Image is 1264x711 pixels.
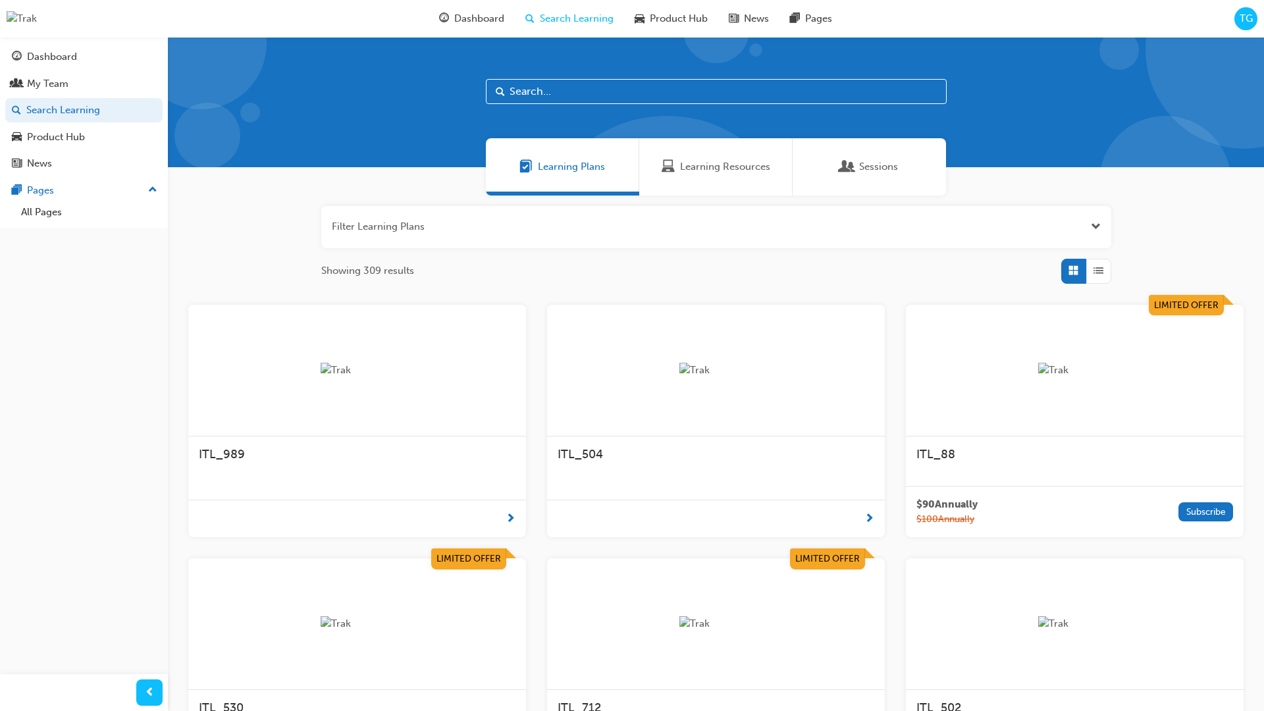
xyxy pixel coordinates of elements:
[859,159,898,174] span: Sessions
[679,616,752,631] img: Trak
[916,512,978,527] span: $ 100 Annually
[506,511,515,527] span: next-icon
[558,447,603,461] span: ITL_504
[729,11,739,27] span: news-icon
[27,183,54,198] div: Pages
[793,138,946,196] a: SessionsSessions
[439,11,449,27] span: guage-icon
[1068,263,1078,278] span: Grid
[27,76,68,92] div: My Team
[5,178,163,203] button: Pages
[27,130,85,145] div: Product Hub
[744,11,769,26] span: News
[635,11,645,27] span: car-icon
[916,497,978,512] span: $ 90 Annually
[12,105,21,117] span: search-icon
[5,125,163,149] a: Product Hub
[321,263,414,278] span: Showing 309 results
[5,45,163,69] a: Dashboard
[321,616,393,631] img: Trak
[496,84,505,99] span: Search
[5,72,163,96] a: My Team
[27,156,52,171] div: News
[486,79,947,104] input: Search...
[540,11,614,26] span: Search Learning
[1154,300,1219,311] span: Limited Offer
[525,11,535,27] span: search-icon
[5,42,163,178] button: DashboardMy TeamSearch LearningProduct HubNews
[454,11,504,26] span: Dashboard
[12,185,22,197] span: pages-icon
[662,159,675,174] span: Learning Resources
[1091,219,1101,234] button: Open the filter
[795,553,860,564] span: Limited Offer
[1234,7,1257,30] button: TG
[188,305,526,538] a: TrakITL_989
[145,685,155,701] span: prev-icon
[916,447,955,461] span: ITL_88
[321,363,393,378] img: Trak
[1038,616,1111,631] img: Trak
[679,363,752,378] img: Trak
[841,159,854,174] span: Sessions
[12,158,22,170] span: news-icon
[12,132,22,144] span: car-icon
[27,49,77,65] div: Dashboard
[1093,263,1103,278] span: List
[148,182,157,199] span: up-icon
[7,11,37,26] img: Trak
[790,11,800,27] span: pages-icon
[12,51,22,63] span: guage-icon
[12,78,22,90] span: people-icon
[515,5,624,32] a: search-iconSearch Learning
[5,151,163,176] a: News
[16,202,163,223] a: All Pages
[906,305,1244,538] a: Limited OfferTrakITL_88$90Annually$100AnnuallySubscribe
[199,447,245,461] span: ITL_989
[436,553,501,564] span: Limited Offer
[864,511,874,527] span: next-icon
[1178,502,1233,521] button: Subscribe
[519,159,533,174] span: Learning Plans
[718,5,779,32] a: news-iconNews
[680,159,770,174] span: Learning Resources
[805,11,832,26] span: Pages
[639,138,793,196] a: Learning ResourcesLearning Resources
[624,5,718,32] a: car-iconProduct Hub
[486,138,639,196] a: Learning PlansLearning Plans
[650,11,708,26] span: Product Hub
[538,159,605,174] span: Learning Plans
[779,5,843,32] a: pages-iconPages
[429,5,515,32] a: guage-iconDashboard
[1038,363,1111,378] img: Trak
[547,305,885,538] a: TrakITL_504
[5,98,163,122] a: Search Learning
[1240,11,1253,26] span: TG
